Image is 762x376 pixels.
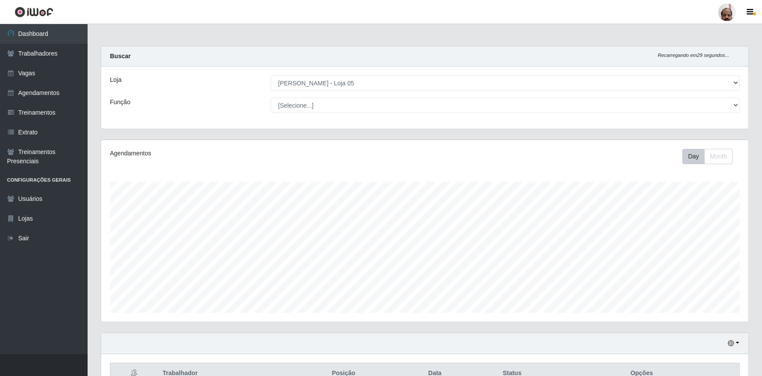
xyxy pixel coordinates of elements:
label: Loja [110,75,121,84]
div: First group [682,149,733,164]
div: Toolbar with button groups [682,149,740,164]
button: Month [704,149,733,164]
img: CoreUI Logo [14,7,53,18]
strong: Buscar [110,53,131,60]
label: Função [110,98,131,107]
div: Agendamentos [110,149,365,158]
button: Day [682,149,705,164]
i: Recarregando em 29 segundos... [658,53,729,58]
